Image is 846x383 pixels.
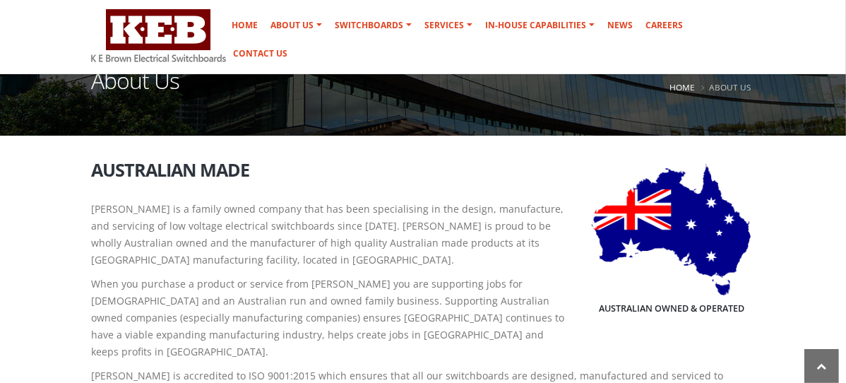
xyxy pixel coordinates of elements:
a: Careers [640,11,689,40]
a: Services [419,11,478,40]
li: About Us [698,78,751,96]
a: Switchboards [329,11,417,40]
h2: Australian Made [91,160,755,179]
a: News [602,11,638,40]
a: Home [226,11,263,40]
h1: About Us [91,69,179,110]
p: [PERSON_NAME] is a family owned company that has been specialising in the design, manufacture, an... [91,201,755,269]
p: When you purchase a product or service from [PERSON_NAME] you are supporting jobs for [DEMOGRAPHI... [91,276,755,360]
img: K E Brown Electrical Switchboards [91,9,226,62]
a: In-house Capabilities [479,11,600,40]
a: Home [669,81,695,93]
h5: Australian Owned & Operated [599,302,744,315]
a: About Us [265,11,328,40]
a: Contact Us [227,40,293,68]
